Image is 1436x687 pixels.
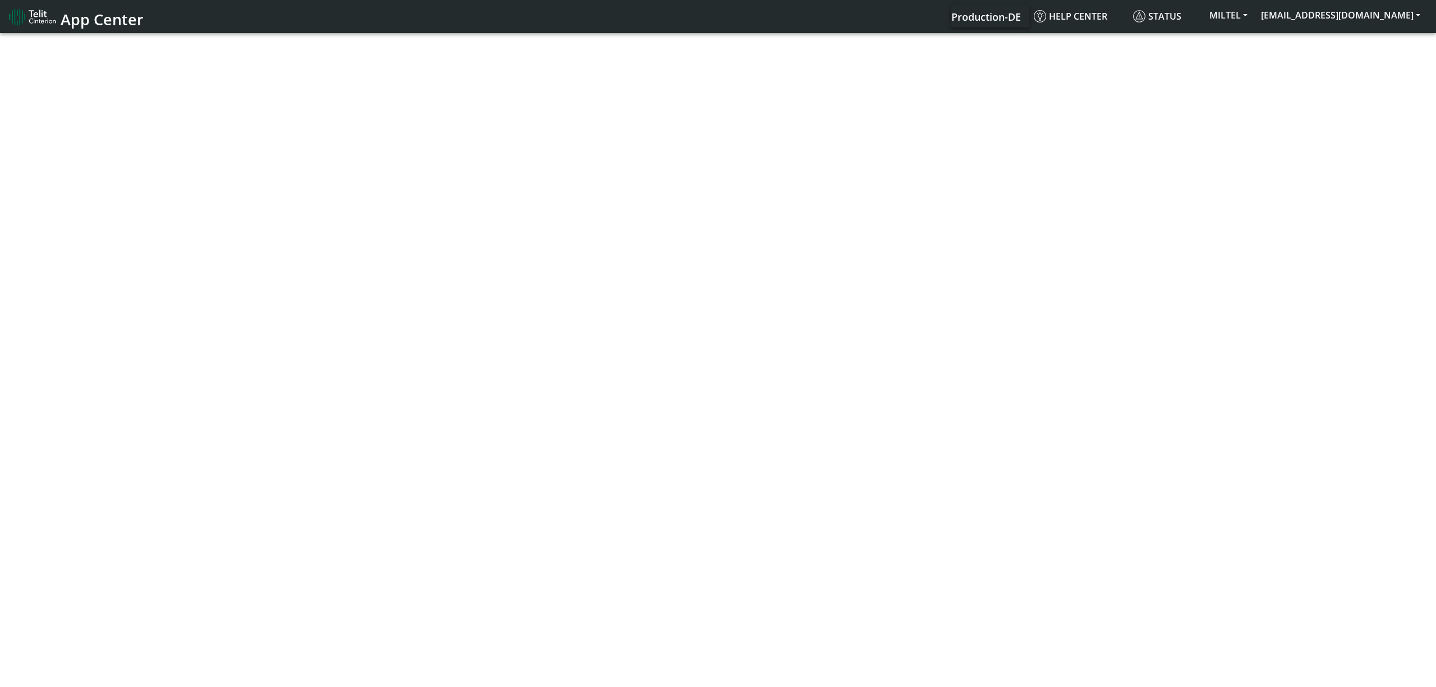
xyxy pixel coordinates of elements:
[1254,5,1427,25] button: [EMAIL_ADDRESS][DOMAIN_NAME]
[1133,10,1181,22] span: Status
[9,8,56,26] img: logo-telit-cinterion-gw-new.png
[9,4,142,29] a: App Center
[1129,5,1203,27] a: Status
[1029,5,1129,27] a: Help center
[1034,10,1046,22] img: knowledge.svg
[1034,10,1107,22] span: Help center
[1133,10,1145,22] img: status.svg
[61,9,144,30] span: App Center
[1203,5,1254,25] button: MILTEL
[951,10,1021,24] span: Production-DE
[951,5,1020,27] a: Your current platform instance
